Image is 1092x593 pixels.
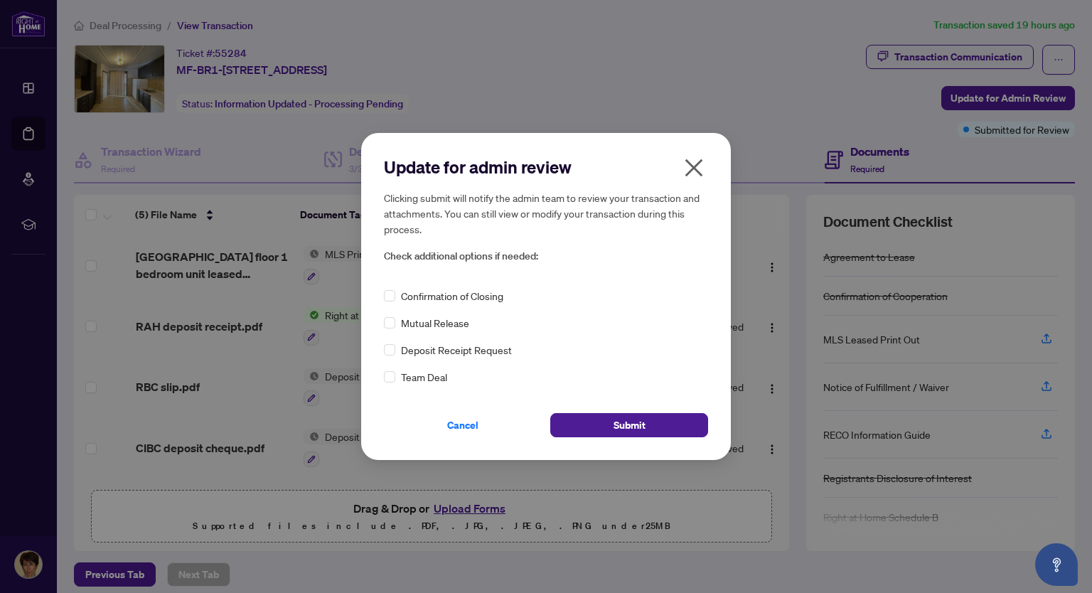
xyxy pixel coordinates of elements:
span: Mutual Release [401,315,469,331]
span: Check additional options if needed: [384,248,708,265]
span: Team Deal [401,369,447,385]
span: Deposit Receipt Request [401,342,512,358]
span: Confirmation of Closing [401,288,503,304]
button: Submit [550,413,708,437]
button: Cancel [384,413,542,437]
span: Submit [614,414,646,437]
h2: Update for admin review [384,156,708,178]
span: close [682,156,705,179]
button: Open asap [1035,543,1078,586]
span: Cancel [447,414,478,437]
h5: Clicking submit will notify the admin team to review your transaction and attachments. You can st... [384,190,708,237]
